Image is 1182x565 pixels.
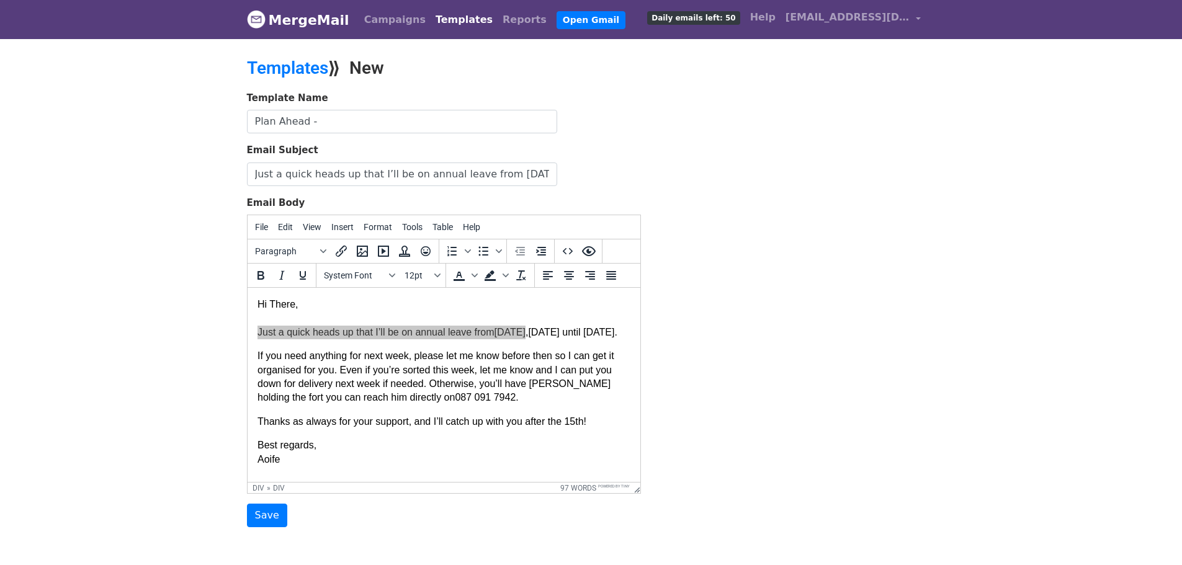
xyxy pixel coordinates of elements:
div: Just a quick heads up that I’ll be on annual leave from [DATE], [DATE] until [DATE] . [10,38,383,51]
span: Table [432,222,453,232]
a: Powered by Tiny [598,484,630,488]
iframe: Rich Text Area. Press ALT-0 for help. [248,288,640,482]
button: Insert template [394,241,415,262]
button: Italic [271,265,292,286]
iframe: Chat Widget [1120,505,1182,565]
img: MergeMail logo [247,10,266,29]
button: Align left [537,265,558,286]
button: Align right [580,265,601,286]
button: Emoticons [415,241,436,262]
button: Blocks [250,241,331,262]
button: Font sizes [400,265,443,286]
span: Tools [402,222,423,232]
button: Bold [250,265,271,286]
span: Paragraph [255,246,316,256]
button: Increase indent [531,241,552,262]
button: Insert/edit media [373,241,394,262]
a: Daily emails left: 50 [642,5,745,30]
button: Insert/edit link [331,241,352,262]
div: Bullet list [473,241,504,262]
span: Format [364,222,392,232]
span: Edit [278,222,293,232]
button: Underline [292,265,313,286]
div: Numbered list [442,241,473,262]
div: Background color [480,265,511,286]
h2: ⟫ New [247,58,700,79]
button: Justify [601,265,622,286]
button: Align center [558,265,580,286]
a: MergeMail [247,7,349,33]
a: Open Gmail [557,11,625,29]
span: [EMAIL_ADDRESS][DOMAIN_NAME] [786,10,910,25]
span: System Font [324,270,385,280]
button: 97 words [560,484,596,492]
a: Templates [431,7,498,32]
input: Save [247,504,287,527]
a: Campaigns [359,7,431,32]
button: Clear formatting [511,265,532,286]
button: Insert/edit image [352,241,373,262]
button: Decrease indent [509,241,531,262]
div: Text color [449,265,480,286]
p: Best regards, Aoife [10,151,383,179]
div: » [267,484,271,492]
a: Help [745,5,781,30]
span: Insert [331,222,354,232]
span: Help [463,222,480,232]
p: Thanks as always for your support, and I’ll catch up with you after the 15th! [10,127,383,141]
body: Hi There, [10,10,383,202]
p: If you need anything for next week, please let me know before then so I can get it organised for ... [10,61,383,202]
a: Reports [498,7,552,32]
span: 12pt [405,270,432,280]
label: Email Body [247,196,305,210]
span: View [303,222,321,232]
a: [EMAIL_ADDRESS][DOMAIN_NAME] [781,5,926,34]
div: Resize [630,483,640,493]
a: Templates [247,58,328,78]
div: div [273,484,285,492]
button: Fonts [319,265,400,286]
label: Email Subject [247,143,318,158]
button: Preview [578,241,599,262]
span: File [255,222,268,232]
span: Daily emails left: 50 [647,11,740,25]
label: Template Name [247,91,328,105]
button: Source code [557,241,578,262]
div: div [253,484,264,492]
